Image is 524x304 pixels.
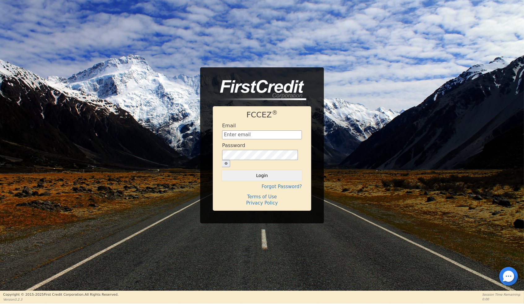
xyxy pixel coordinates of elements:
p: Version 3.2.3 [3,297,118,302]
p: Copyright © 2015- 2025 First Credit Corporation. [3,292,118,298]
h4: Email [222,123,236,129]
h4: Privacy Policy [222,200,302,206]
h4: Terms of Use [222,194,302,200]
span: All Rights Reserved. [84,293,118,297]
p: 0:00 [482,297,521,302]
input: Enter email [222,130,302,140]
p: Session Time Remaining: [482,292,521,297]
button: Login [222,170,302,181]
h4: Forgot Password? [222,184,302,189]
h1: FCCEZ [222,110,302,120]
input: password [222,150,298,160]
img: logo-CMu_cnol.png [213,80,306,100]
sup: ® [272,109,278,116]
h4: Password [222,142,245,148]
